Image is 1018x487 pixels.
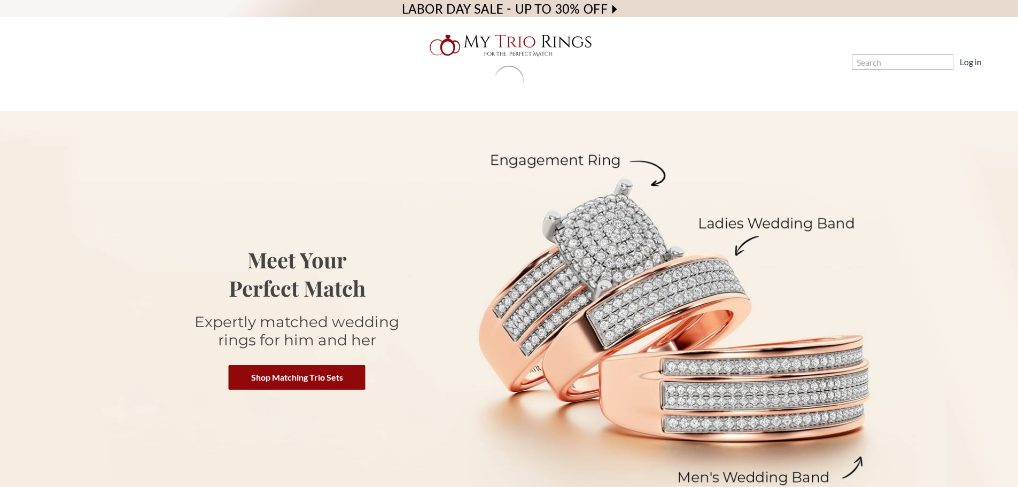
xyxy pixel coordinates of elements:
[295,28,722,63] a: My Trio Rings
[424,28,595,63] img: My Trio Rings
[960,56,982,68] a: Log in
[988,57,999,68] svg: cart.cart_preview
[852,55,953,70] input: Search
[988,56,1005,68] a: Cart with 0 items
[229,365,366,390] a: Shop Matching Trio Sets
